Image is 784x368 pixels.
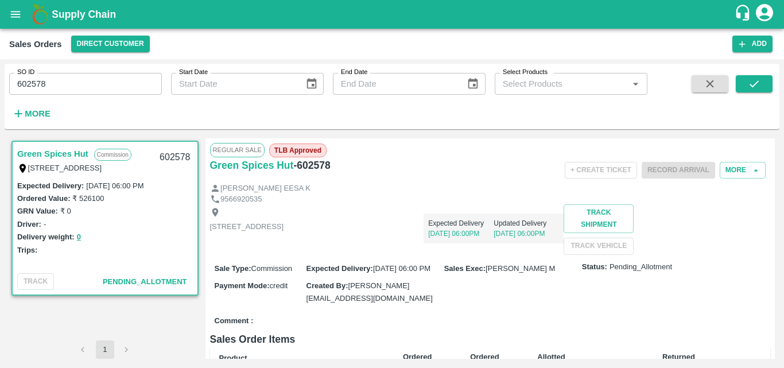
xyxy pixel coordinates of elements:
label: Ordered Value: [17,194,70,203]
label: Payment Mode : [215,281,270,290]
label: - [44,220,46,228]
span: Pending_Allotment [610,262,672,273]
label: Created By : [306,281,348,290]
span: TLB Approved [269,144,327,157]
label: End Date [341,68,367,77]
button: Track Shipment [564,204,634,233]
button: More [9,104,53,123]
button: Choose date [301,73,323,95]
label: Trips: [17,246,37,254]
button: 0 [77,231,81,244]
span: Please dispatch the trip before ending [642,165,715,174]
p: [PERSON_NAME] EESA K [220,183,311,194]
button: Select DC [71,36,150,52]
button: open drawer [2,1,29,28]
p: Expected Delivery [428,218,494,228]
b: Supply Chain [52,9,116,20]
input: Start Date [171,73,296,95]
button: More [720,162,766,179]
label: Start Date [179,68,208,77]
div: 602578 [153,144,197,171]
label: [DATE] 06:00 PM [86,181,143,190]
span: credit [270,281,288,290]
p: Commission [94,149,131,161]
label: SO ID [17,68,34,77]
span: Regular Sale [210,143,265,157]
input: Select Products [498,76,625,91]
div: customer-support [734,4,754,25]
label: Driver: [17,220,41,228]
label: Expected Delivery : [306,264,373,273]
label: [STREET_ADDRESS] [28,164,102,172]
a: Green Spices Hut [17,146,88,161]
span: Commission [251,264,293,273]
div: account of current user [754,2,775,26]
input: End Date [333,73,458,95]
label: Expected Delivery : [17,181,84,190]
h6: - 602578 [293,157,330,173]
span: [PERSON_NAME][EMAIL_ADDRESS][DOMAIN_NAME] [306,281,433,303]
img: logo [29,3,52,26]
label: Select Products [503,68,548,77]
label: GRN Value: [17,207,58,215]
p: [DATE] 06:00PM [494,228,559,239]
button: Add [732,36,773,52]
b: Product [219,354,247,362]
button: Open [628,76,643,91]
label: Delivery weight: [17,233,75,241]
span: [DATE] 06:00 PM [373,264,430,273]
input: Enter SO ID [9,73,162,95]
strong: More [25,109,51,118]
p: [DATE] 06:00PM [428,228,494,239]
a: Green Spices Hut [210,157,294,173]
label: Sales Exec : [444,264,486,273]
h6: Sales Order Items [210,331,771,347]
label: Status: [582,262,607,273]
label: Sale Type : [215,264,251,273]
a: Supply Chain [52,6,734,22]
button: page 1 [96,340,114,359]
span: Pending_Allotment [103,277,187,286]
p: [STREET_ADDRESS] [210,222,284,233]
div: Sales Orders [9,37,62,52]
label: Comment : [215,316,254,327]
nav: pagination navigation [72,340,138,359]
p: Updated Delivery [494,218,559,228]
button: Choose date [462,73,484,95]
label: ₹ 526100 [72,194,104,203]
label: ₹ 0 [60,207,71,215]
p: 9566920535 [220,194,262,205]
span: [PERSON_NAME] M [486,264,555,273]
